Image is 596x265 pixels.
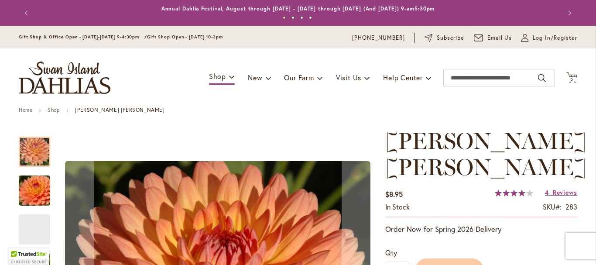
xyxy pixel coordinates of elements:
a: Home [19,107,32,113]
span: Gift Shop & Office Open - [DATE]-[DATE] 9-4:30pm / [19,34,147,40]
a: store logo [19,62,110,94]
span: [PERSON_NAME] [PERSON_NAME] [385,127,586,181]
a: Shop [48,107,60,113]
strong: SKU [543,202,562,211]
span: Our Farm [284,73,314,82]
button: 4 of 4 [309,16,312,19]
span: $8.95 [385,189,403,199]
p: Order Now for Spring 2026 Delivery [385,224,577,234]
span: 4 [545,188,549,196]
div: GABRIELLE MARIE [19,128,59,167]
span: In stock [385,202,410,211]
strong: [PERSON_NAME] [PERSON_NAME] [75,107,164,113]
span: New [248,73,262,82]
a: [PHONE_NUMBER] [352,34,405,42]
span: Log In/Register [533,34,577,42]
a: Email Us [474,34,512,42]
button: Previous [19,4,36,22]
div: 82% [495,189,533,196]
div: GABRIELLE MARIE [19,206,59,244]
span: Shop [209,72,226,81]
span: 5 [570,76,573,82]
div: TrustedSite Certified [9,248,49,265]
span: Gift Shop Open - [DATE] 10-3pm [147,34,223,40]
a: Log In/Register [521,34,577,42]
img: GABRIELLE MARIE [3,170,66,212]
span: Help Center [383,73,423,82]
button: Next [560,4,577,22]
div: Availability [385,202,410,212]
span: Reviews [553,188,577,196]
button: 2 of 4 [291,16,295,19]
a: Annual Dahlia Festival, August through [DATE] - [DATE] through [DATE] (And [DATE]) 9-am5:30pm [161,5,435,12]
button: 1 of 4 [283,16,286,19]
a: Subscribe [425,34,464,42]
div: 283 [565,202,577,212]
span: Qty [385,248,397,257]
button: 3 of 4 [300,16,303,19]
a: 4 Reviews [545,188,577,196]
div: GABRIELLE MARIE [19,167,59,206]
button: 5 [566,72,577,84]
span: Subscribe [437,34,464,42]
span: Email Us [487,34,512,42]
span: Visit Us [336,73,361,82]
